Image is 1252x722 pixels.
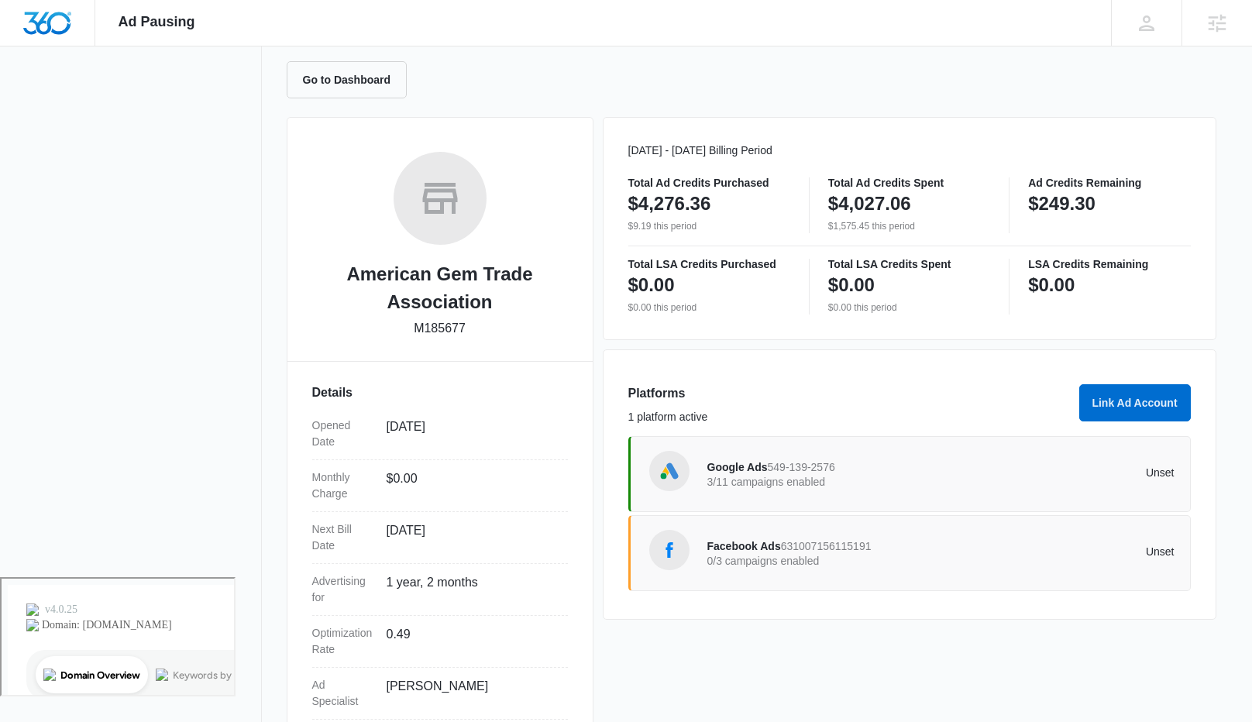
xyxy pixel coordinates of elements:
img: logo_orange.svg [25,25,37,37]
p: Total LSA Credits Purchased [628,259,790,270]
img: Google Ads [658,459,681,483]
p: [DATE] - [DATE] Billing Period [628,143,1191,159]
p: Total Ad Credits Spent [828,177,990,188]
dt: Ad Specialist [312,677,374,710]
button: Go to Dashboard [287,61,408,98]
span: Ad Pausing [119,14,195,30]
div: Opened Date[DATE] [312,408,568,460]
dt: Advertising for [312,573,374,606]
p: Ad Credits Remaining [1028,177,1190,188]
a: Go to Dashboard [287,73,417,86]
p: Unset [941,546,1175,557]
img: tab_domain_overview_orange.svg [42,90,54,102]
img: tab_keywords_by_traffic_grey.svg [154,90,167,102]
p: $1,575.45 this period [828,219,990,233]
p: $249.30 [1028,191,1095,216]
img: website_grey.svg [25,40,37,53]
div: Advertising for1 year, 2 months [312,564,568,616]
p: LSA Credits Remaining [1028,259,1190,270]
h3: Platforms [628,384,1070,403]
a: Google AdsGoogle Ads549-139-25763/11 campaigns enabledUnset [628,436,1191,512]
span: 631007156115191 [781,540,872,552]
dt: Optimization Rate [312,625,374,658]
p: M185677 [414,319,466,338]
dd: [DATE] [387,418,555,450]
p: $4,027.06 [828,191,911,216]
a: Notification Settings [49,28,145,48]
span: Google Ads [707,461,768,473]
button: Link Ad Account [1079,384,1191,421]
p: $9.19 this period [628,219,790,233]
p: $0.00 [1028,273,1075,297]
img: Facebook Ads [658,538,681,562]
dd: 0.49 [387,625,555,658]
span: 549-139-2576 [768,461,835,473]
dt: Monthly Charge [312,469,374,502]
a: Facebook AdsFacebook Ads6310071561151910/3 campaigns enabledUnset [628,515,1191,591]
div: Monthly Charge$0.00 [312,460,568,512]
dd: [PERSON_NAME] [387,677,555,710]
p: Total Ad Credits Purchased [628,177,790,188]
span: Facebook Ads [707,540,781,552]
p: 3/11 campaigns enabled [707,476,941,487]
div: Domain: [DOMAIN_NAME] [40,40,170,53]
p: $0.00 this period [828,301,990,315]
dd: 1 year, 2 months [387,573,555,606]
div: Next Bill Date[DATE] [312,512,568,564]
div: Optimization Rate0.49 [312,616,568,668]
p: 1 platform active [628,409,1070,425]
dd: [DATE] [387,521,555,554]
dt: Opened Date [312,418,374,450]
p: 0/3 campaigns enabled [707,555,941,566]
p: Total LSA Credits Spent [828,259,990,270]
dt: Next Bill Date [312,521,374,554]
div: Keywords by Traffic [171,91,261,101]
p: $0.00 this period [628,301,790,315]
h3: Details [312,383,568,402]
div: v 4.0.25 [43,25,76,37]
p: $0.00 [628,273,675,297]
h2: American Gem Trade Association [312,260,568,316]
p: $4,276.36 [628,191,711,216]
dd: $0.00 [387,469,555,502]
p: Unset [941,467,1175,478]
div: Domain Overview [59,91,139,101]
div: Ad Specialist[PERSON_NAME] [312,668,568,720]
p: $0.00 [828,273,875,297]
